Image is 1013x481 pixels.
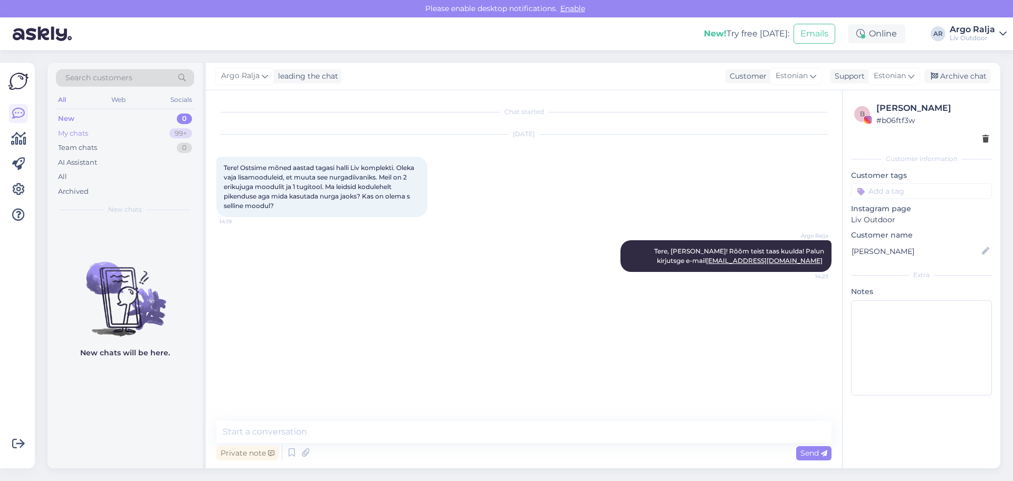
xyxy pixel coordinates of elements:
[874,70,906,82] span: Estonian
[851,286,992,297] p: Notes
[216,129,832,139] div: [DATE]
[58,128,88,139] div: My chats
[58,172,67,182] div: All
[224,164,416,210] span: Tere! Ostsime mõned aastad tagasi halli Liv komplekti. Oleka vaja lisamooduleid, et muuta see nur...
[58,157,97,168] div: AI Assistant
[704,29,727,39] b: New!
[274,71,338,82] div: leading the chat
[47,243,203,338] img: No chats
[557,4,588,13] span: Enable
[851,230,992,241] p: Customer name
[924,69,991,83] div: Archive chat
[789,232,828,240] span: Argo Ralja
[800,448,827,458] span: Send
[876,115,989,126] div: # b06ftf3w
[65,72,132,83] span: Search customers
[776,70,808,82] span: Estonian
[56,93,68,107] div: All
[830,71,865,82] div: Support
[706,257,823,265] a: [EMAIL_ADDRESS][DOMAIN_NAME]
[169,128,192,139] div: 99+
[851,183,992,199] input: Add a tag
[109,93,128,107] div: Web
[58,114,74,124] div: New
[58,143,97,153] div: Team chats
[848,24,905,43] div: Online
[80,347,170,359] p: New chats will be here.
[852,246,980,257] input: Add name
[860,110,865,118] span: b
[725,71,767,82] div: Customer
[8,71,28,91] img: Askly Logo
[794,24,835,44] button: Emails
[851,214,992,225] p: Liv Outdoor
[931,26,945,41] div: AR
[168,93,194,107] div: Socials
[851,170,992,181] p: Customer tags
[177,114,192,124] div: 0
[950,34,995,42] div: Liv Outdoor
[851,270,992,280] div: Extra
[851,154,992,164] div: Customer information
[876,102,989,115] div: [PERSON_NAME]
[221,70,260,82] span: Argo Ralja
[108,205,142,214] span: New chats
[216,446,279,460] div: Private note
[58,186,89,197] div: Archived
[789,272,828,280] span: 14:23
[950,25,1007,42] a: Argo RaljaLiv Outdoor
[216,107,832,117] div: Chat started
[950,25,995,34] div: Argo Ralja
[654,247,826,265] span: Tere, [PERSON_NAME]! Rõõm teist taas kuulda! Palun kirjutsge e-mail
[177,143,192,153] div: 0
[704,27,789,40] div: Try free [DATE]:
[851,203,992,214] p: Instagram page
[219,218,259,225] span: 14:19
